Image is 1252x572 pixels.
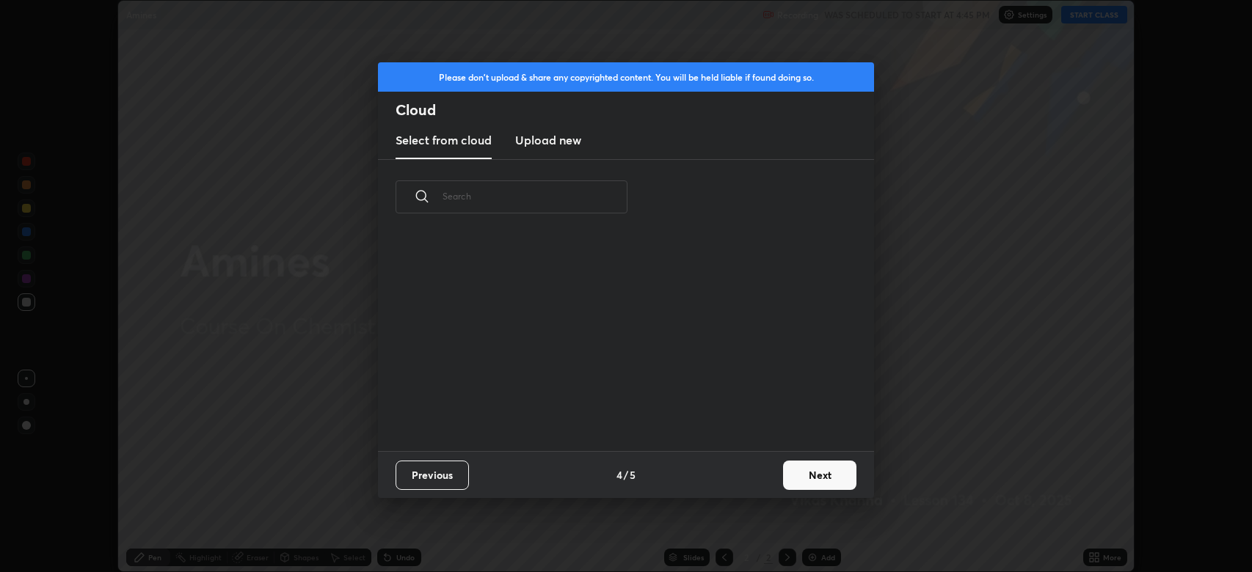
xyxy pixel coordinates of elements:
button: Previous [396,461,469,490]
h4: 5 [630,467,636,483]
h4: 4 [616,467,622,483]
div: Please don't upload & share any copyrighted content. You will be held liable if found doing so. [378,62,874,92]
input: Search [443,165,627,227]
h3: Select from cloud [396,131,492,149]
h4: / [624,467,628,483]
h2: Cloud [396,100,874,120]
button: Next [783,461,856,490]
h3: Upload new [515,131,581,149]
div: grid [378,230,856,451]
